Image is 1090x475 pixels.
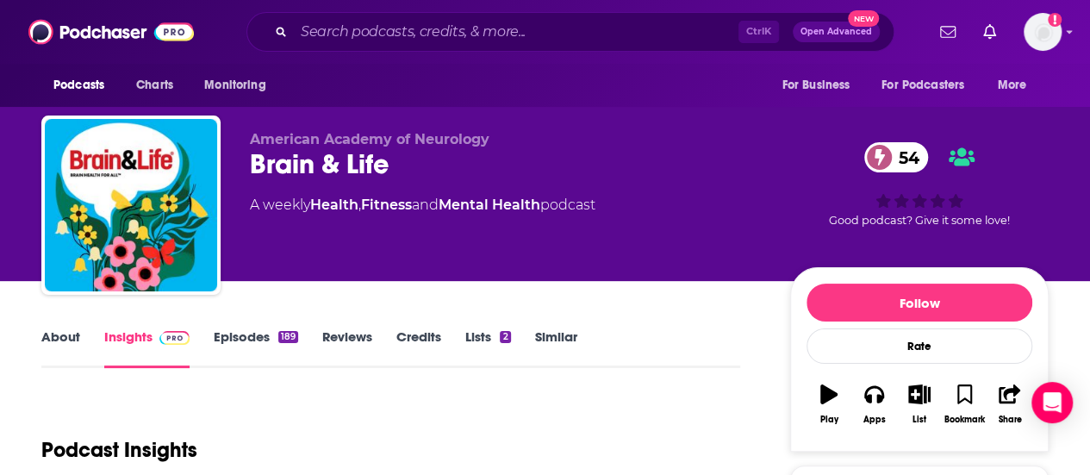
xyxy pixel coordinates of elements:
button: open menu [192,69,288,102]
a: InsightsPodchaser Pro [104,328,190,368]
a: Show notifications dropdown [976,17,1003,47]
span: For Business [782,73,850,97]
span: Good podcast? Give it some love! [829,214,1010,227]
img: Podchaser - Follow, Share and Rate Podcasts [28,16,194,48]
img: User Profile [1024,13,1062,51]
a: About [41,328,80,368]
a: Episodes189 [214,328,298,368]
button: Apps [851,373,896,435]
div: 2 [500,331,510,343]
button: open menu [986,69,1049,102]
a: 54 [864,142,928,172]
button: Show profile menu [1024,13,1062,51]
button: Open AdvancedNew [793,22,880,42]
img: Brain & Life [45,119,217,291]
span: , [358,197,361,213]
span: Podcasts [53,73,104,97]
button: Share [987,373,1032,435]
span: American Academy of Neurology [250,131,489,147]
a: Health [310,197,358,213]
span: For Podcasters [881,73,964,97]
div: A weekly podcast [250,195,595,216]
span: More [998,73,1027,97]
button: open menu [769,69,871,102]
span: Logged in as AtriaBooks [1024,13,1062,51]
a: Mental Health [439,197,540,213]
span: New [848,10,879,27]
div: Search podcasts, credits, & more... [246,12,894,52]
a: Similar [535,328,577,368]
a: Credits [396,328,441,368]
div: 189 [278,331,298,343]
span: 54 [881,142,928,172]
a: Charts [125,69,184,102]
div: List [912,415,926,425]
span: and [412,197,439,213]
button: Bookmark [942,373,987,435]
a: Show notifications dropdown [933,17,962,47]
button: open menu [41,69,127,102]
a: Lists2 [465,328,510,368]
div: Rate [807,328,1032,364]
div: Bookmark [944,415,985,425]
div: Apps [863,415,886,425]
img: Podchaser Pro [159,331,190,345]
div: Play [820,415,838,425]
a: Reviews [322,328,372,368]
div: 54Good podcast? Give it some love! [790,131,1049,238]
a: Fitness [361,197,412,213]
svg: Add a profile image [1048,13,1062,27]
button: Follow [807,284,1032,322]
button: List [897,373,942,435]
span: Monitoring [204,73,265,97]
div: Open Intercom Messenger [1031,382,1073,423]
h1: Podcast Insights [41,437,197,463]
span: Charts [136,73,173,97]
button: open menu [870,69,989,102]
span: Open Advanced [800,28,872,36]
div: Share [998,415,1021,425]
button: Play [807,373,851,435]
span: Ctrl K [738,21,779,43]
input: Search podcasts, credits, & more... [294,18,738,46]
